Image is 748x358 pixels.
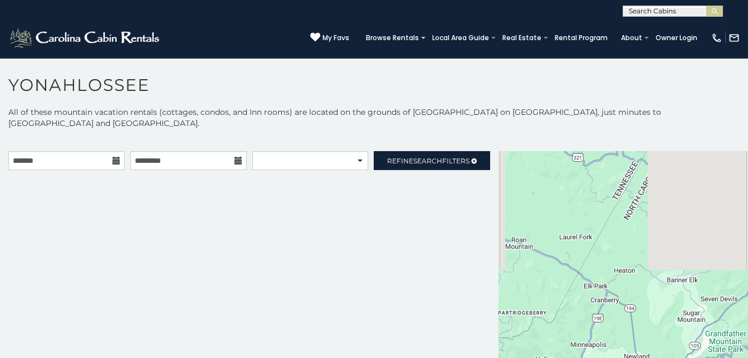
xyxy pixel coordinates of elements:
[711,32,722,43] img: phone-regular-white.png
[374,151,490,170] a: RefineSearchFilters
[310,32,349,43] a: My Favs
[549,30,613,46] a: Rental Program
[427,30,495,46] a: Local Area Guide
[729,32,740,43] img: mail-regular-white.png
[322,33,349,43] span: My Favs
[387,157,470,165] span: Refine Filters
[615,30,648,46] a: About
[360,30,424,46] a: Browse Rentals
[8,27,163,49] img: White-1-2.png
[497,30,547,46] a: Real Estate
[650,30,703,46] a: Owner Login
[413,157,442,165] span: Search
